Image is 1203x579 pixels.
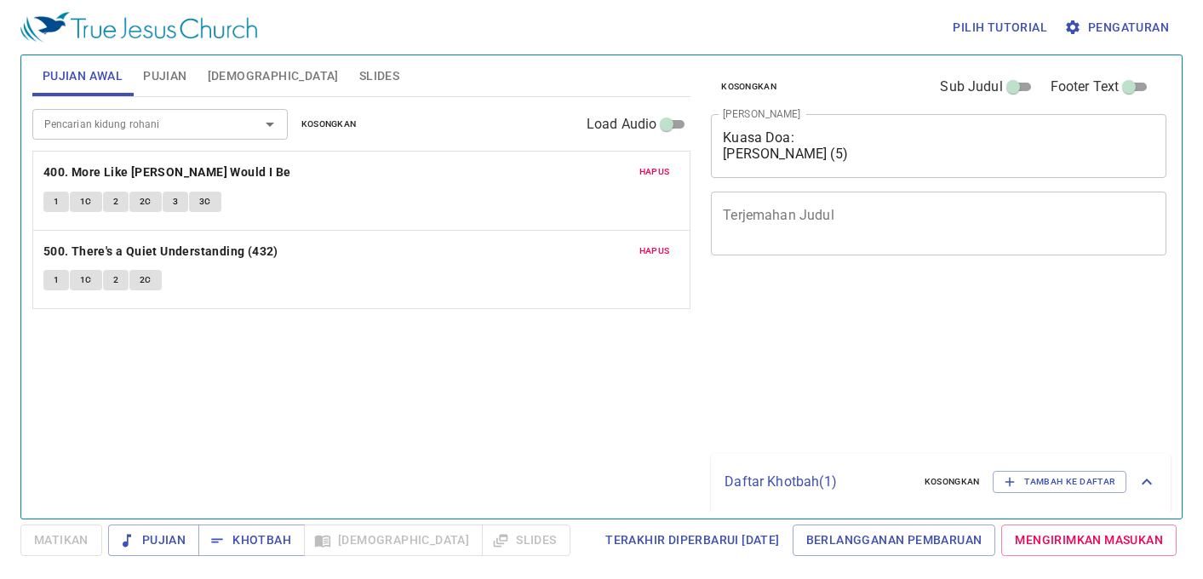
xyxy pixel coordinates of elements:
[291,114,367,135] button: Kosongkan
[806,530,982,551] span: Berlangganan Pembaruan
[20,12,257,43] img: True Jesus Church
[103,192,129,212] button: 2
[189,192,221,212] button: 3C
[54,194,59,209] span: 1
[113,272,118,288] span: 2
[80,272,92,288] span: 1C
[359,66,399,87] span: Slides
[1051,77,1120,97] span: Footer Text
[43,241,278,262] b: 500. There's a Quiet Understanding (432)
[212,530,291,551] span: Khotbah
[704,273,1077,447] iframe: from-child
[198,525,305,556] button: Khotbah
[70,270,102,290] button: 1C
[629,162,680,182] button: Hapus
[914,472,990,492] button: Kosongkan
[108,525,199,556] button: Pujian
[599,525,786,556] a: Terakhir Diperbarui [DATE]
[711,77,787,97] button: Kosongkan
[208,66,339,87] span: [DEMOGRAPHIC_DATA]
[953,17,1047,38] span: Pilih tutorial
[199,194,211,209] span: 3C
[258,112,282,136] button: Open
[43,66,123,87] span: Pujian Awal
[639,244,670,259] span: Hapus
[70,192,102,212] button: 1C
[1001,525,1177,556] a: Mengirimkan Masukan
[1004,474,1115,490] span: Tambah ke Daftar
[723,129,1154,162] textarea: Kuasa Doa: [PERSON_NAME] (5)
[721,79,776,95] span: Kosongkan
[163,192,188,212] button: 3
[43,270,69,290] button: 1
[711,454,1171,510] div: Daftar Khotbah(1)KosongkanTambah ke Daftar
[122,530,186,551] span: Pujian
[43,162,294,183] button: 400. More Like [PERSON_NAME] Would I Be
[43,162,291,183] b: 400. More Like [PERSON_NAME] Would I Be
[113,194,118,209] span: 2
[129,192,162,212] button: 2C
[54,272,59,288] span: 1
[1068,17,1169,38] span: Pengaturan
[605,530,779,551] span: Terakhir Diperbarui [DATE]
[140,272,152,288] span: 2C
[587,114,657,135] span: Load Audio
[639,164,670,180] span: Hapus
[143,66,186,87] span: Pujian
[946,12,1054,43] button: Pilih tutorial
[1015,530,1163,551] span: Mengirimkan Masukan
[629,241,680,261] button: Hapus
[43,192,69,212] button: 1
[140,194,152,209] span: 2C
[43,241,281,262] button: 500. There's a Quiet Understanding (432)
[80,194,92,209] span: 1C
[129,270,162,290] button: 2C
[793,525,996,556] a: Berlangganan Pembaruan
[993,471,1126,493] button: Tambah ke Daftar
[925,474,980,490] span: Kosongkan
[725,472,910,492] p: Daftar Khotbah ( 1 )
[301,117,357,132] span: Kosongkan
[173,194,178,209] span: 3
[940,77,1002,97] span: Sub Judul
[1061,12,1176,43] button: Pengaturan
[103,270,129,290] button: 2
